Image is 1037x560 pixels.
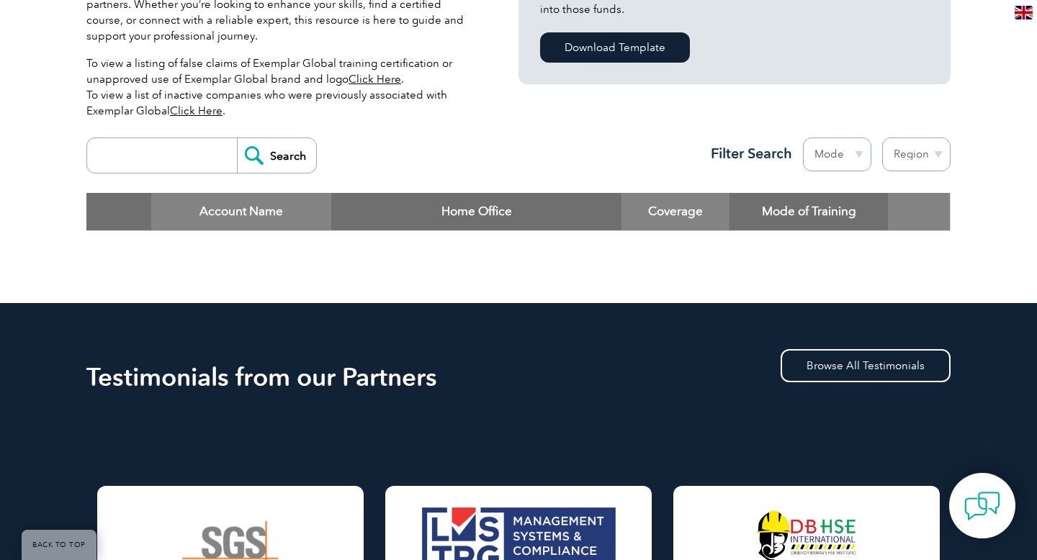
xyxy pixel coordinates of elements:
[237,138,316,173] input: Search
[170,104,223,117] a: Click Here
[730,193,888,230] th: Mode of Training: activate to sort column ascending
[22,530,96,560] a: BACK TO TOP
[621,193,730,230] th: Coverage: activate to sort column ascending
[888,193,950,230] th: : activate to sort column ascending
[349,73,401,86] a: Click Here
[964,488,1000,524] img: contact-chat.png
[151,193,331,230] th: Account Name: activate to sort column descending
[781,349,951,382] a: Browse All Testimonials
[702,145,792,163] h3: Filter Search
[86,366,951,389] h2: Testimonials from our Partners
[1015,6,1033,19] img: en
[540,32,690,63] a: Download Template
[331,193,621,230] th: Home Office: activate to sort column ascending
[86,55,475,119] p: To view a listing of false claims of Exemplar Global training certification or unapproved use of ...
